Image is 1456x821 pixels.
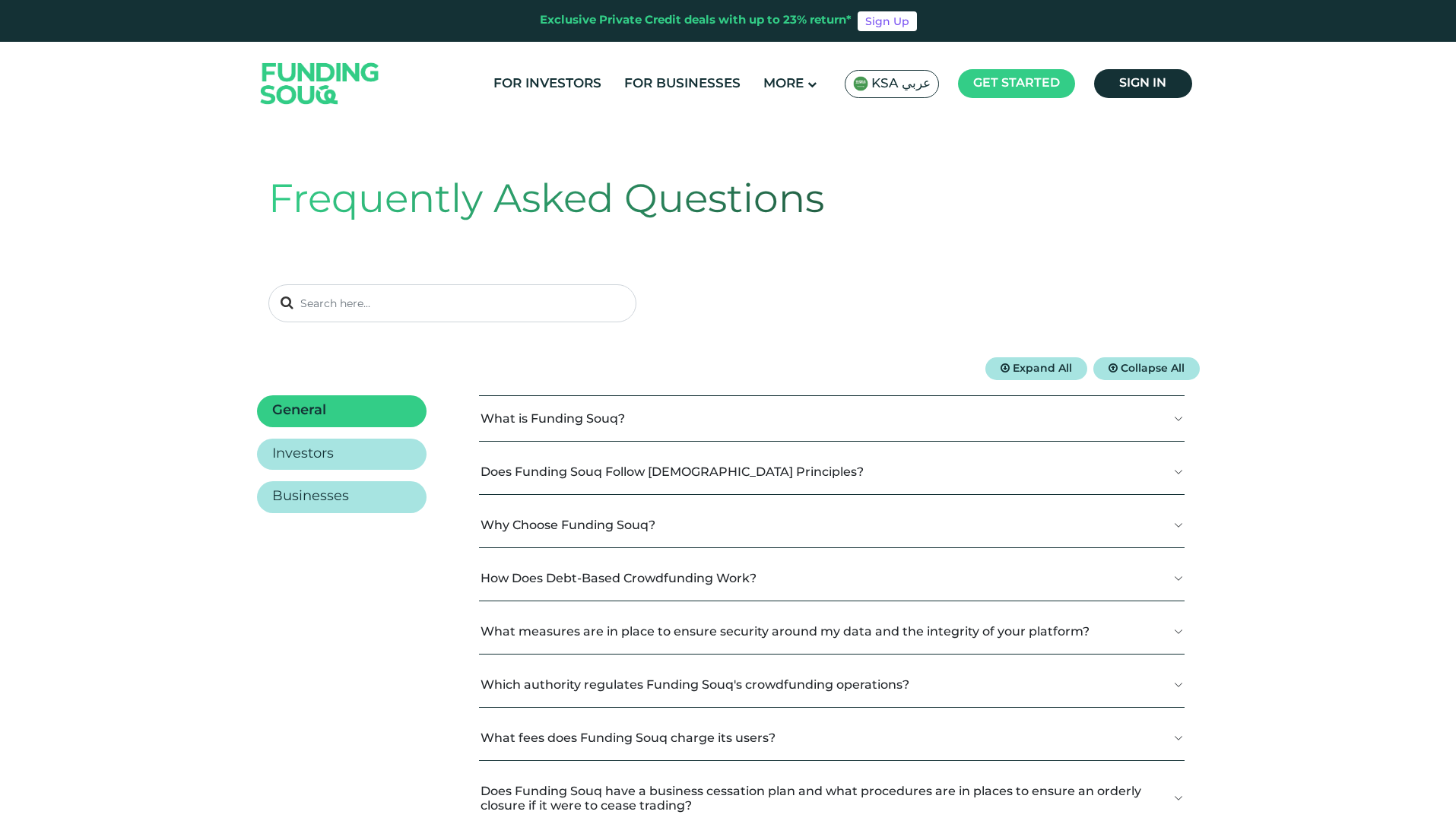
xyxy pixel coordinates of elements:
[1094,69,1192,98] a: Sign in
[246,45,395,122] img: Logo
[973,78,1060,89] span: Get started
[853,76,868,91] img: SA Flag
[479,662,1185,707] button: Which authority regulates Funding Souq's crowdfunding operations?
[479,556,1185,601] button: How Does Debt-Based Crowdfunding Work?
[871,75,931,93] span: KSA عربي
[1013,363,1072,374] span: Expand All
[257,439,427,471] a: Investors
[479,609,1185,654] button: What measures are in place to ensure security around my data and the integrity of your platform?
[479,449,1185,494] button: Does Funding Souq Follow [DEMOGRAPHIC_DATA] Principles?
[479,502,1185,547] button: Why Choose Funding Souq?
[1121,363,1185,374] span: Collapse All
[479,396,1185,441] button: What is Funding Souq?
[268,284,636,322] input: Search here...
[763,78,804,90] span: More
[479,715,1185,760] button: What fees does Funding Souq charge its users?
[620,71,744,97] a: For Businesses
[257,481,427,513] a: Businesses
[540,12,852,30] div: Exclusive Private Credit deals with up to 23% return*
[257,395,427,427] a: General
[858,11,917,31] a: Sign Up
[490,71,605,97] a: For Investors
[268,172,1188,231] div: Frequently Asked Questions
[272,489,349,506] h2: Businesses
[272,446,334,463] h2: Investors
[272,403,326,420] h2: General
[985,357,1087,380] button: Expand All
[1119,78,1166,89] span: Sign in
[1093,357,1200,380] button: Collapse All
